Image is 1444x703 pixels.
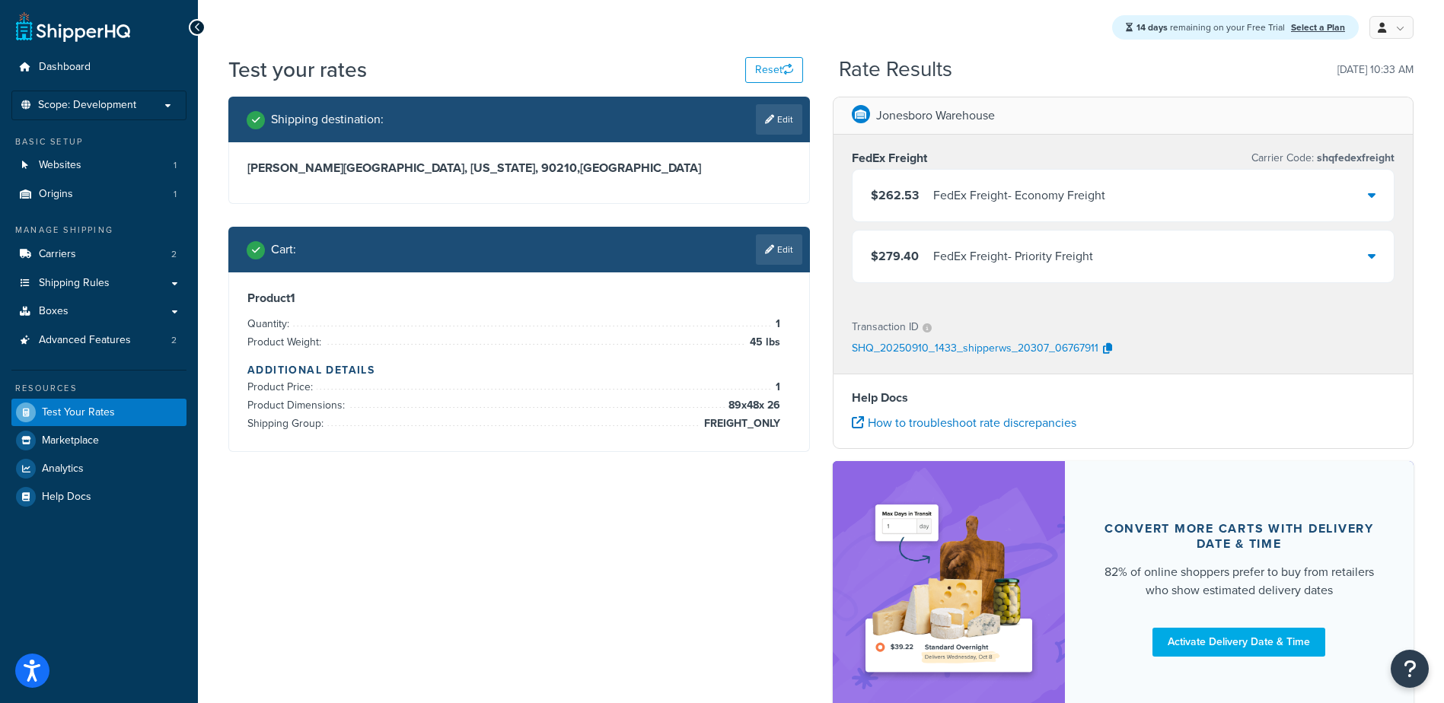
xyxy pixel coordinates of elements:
a: Edit [756,104,802,135]
div: Manage Shipping [11,224,186,237]
div: Convert more carts with delivery date & time [1101,521,1377,552]
a: Test Your Rates [11,399,186,426]
button: Open Resource Center [1391,650,1429,688]
span: 1 [772,315,780,333]
span: Websites [39,159,81,172]
a: Shipping Rules [11,269,186,297]
span: Product Dimensions: [247,397,349,413]
a: Activate Delivery Date & Time [1152,628,1325,657]
span: 89 x 48 x 26 [725,396,780,415]
h3: Product 1 [247,291,791,306]
h2: Shipping destination : [271,113,384,126]
a: Advanced Features2 [11,326,186,355]
span: shqfedexfreight [1314,150,1395,166]
span: 2 [171,248,177,261]
span: 1 [772,378,780,396]
span: Shipping Group: [247,415,327,431]
div: Basic Setup [11,135,186,148]
div: FedEx Freight - Priority Freight [933,246,1093,267]
span: Help Docs [42,491,91,504]
a: Help Docs [11,483,186,511]
a: How to troubleshoot rate discrepancies [852,414,1076,431]
a: Marketplace [11,427,186,454]
p: [DATE] 10:33 AM [1337,59,1414,81]
h2: Cart : [271,243,296,256]
li: Carriers [11,240,186,269]
span: Marketplace [42,434,99,447]
span: Origins [39,188,73,201]
span: Quantity: [247,316,293,332]
a: Dashboard [11,53,186,81]
div: FedEx Freight - Economy Freight [933,185,1105,206]
p: Jonesboro Warehouse [876,105,995,126]
span: $262.53 [871,186,919,204]
span: 2 [171,334,177,347]
a: Origins1 [11,180,186,208]
button: Reset [745,57,803,83]
span: $279.40 [871,247,919,265]
p: Carrier Code: [1251,148,1395,169]
span: Test Your Rates [42,406,115,419]
a: Boxes [11,297,186,326]
span: Dashboard [39,61,91,74]
li: Advanced Features [11,326,186,355]
div: 82% of online shoppers prefer to buy from retailers who show estimated delivery dates [1101,563,1377,600]
span: 1 [174,188,177,201]
li: Origins [11,180,186,208]
span: Shipping Rules [39,277,110,290]
span: 1 [174,159,177,172]
a: Carriers2 [11,240,186,269]
a: Analytics [11,455,186,482]
span: FREIGHT_ONLY [700,415,780,433]
span: Product Price: [247,379,317,395]
a: Select a Plan [1291,21,1345,34]
strong: 14 days [1136,21,1168,34]
p: Transaction ID [852,317,919,338]
h4: Additional Details [247,362,791,378]
span: remaining on your Free Trial [1136,21,1287,34]
span: Boxes [39,305,69,318]
span: Product Weight: [247,334,325,350]
li: Websites [11,151,186,180]
p: SHQ_20250910_1433_shipperws_20307_06767911 [852,338,1098,361]
a: Websites1 [11,151,186,180]
h3: FedEx Freight [852,151,927,166]
h4: Help Docs [852,389,1395,407]
div: Resources [11,382,186,395]
span: 45 lbs [746,333,780,351]
h1: Test your rates [228,55,367,84]
span: Scope: Development [38,99,136,112]
h2: Rate Results [839,58,952,81]
span: Analytics [42,463,84,476]
a: Edit [756,234,802,265]
h3: [PERSON_NAME][GEOGRAPHIC_DATA], [US_STATE], 90210 , [GEOGRAPHIC_DATA] [247,161,791,176]
span: Carriers [39,248,76,261]
span: Advanced Features [39,334,131,347]
img: feature-image-ddt-36eae7f7280da8017bfb280eaccd9c446f90b1fe08728e4019434db127062ab4.png [856,484,1042,694]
